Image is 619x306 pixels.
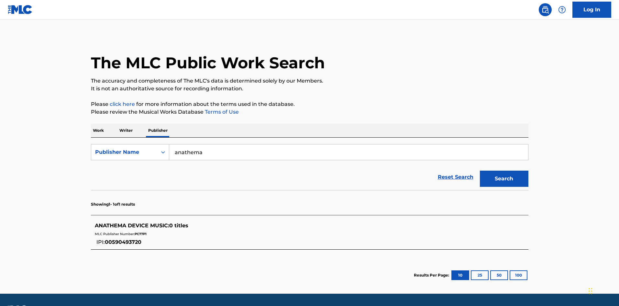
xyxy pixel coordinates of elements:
[572,2,611,18] a: Log In
[204,109,239,115] a: Terms of Use
[135,232,147,236] span: PC77P1
[558,6,566,14] img: help
[96,239,105,245] span: IPI:
[95,148,153,156] div: Publisher Name
[91,201,135,207] p: Showing 1 - 1 of 1 results
[117,124,135,137] p: Writer
[556,3,569,16] div: Help
[105,239,141,245] span: 00590493720
[91,77,528,85] p: The accuracy and completeness of The MLC's data is determined solely by our Members.
[539,3,552,16] a: Public Search
[480,171,528,187] button: Search
[91,85,528,93] p: It is not an authoritative source for recording information.
[91,124,106,137] p: Work
[435,170,477,184] a: Reset Search
[510,270,527,280] button: 100
[490,270,508,280] button: 50
[110,101,135,107] a: click here
[146,124,170,137] p: Publisher
[471,270,489,280] button: 25
[95,232,135,236] span: MLC Publisher Number:
[169,222,188,229] span: 0 titles
[587,275,619,306] iframe: Chat Widget
[451,270,469,280] button: 10
[91,100,528,108] p: Please for more information about the terms used in the database.
[95,222,169,229] span: ANATHEMA DEVICE MUSIC :
[91,53,325,73] h1: The MLC Public Work Search
[91,144,528,190] form: Search Form
[589,281,592,301] div: Drag
[91,108,528,116] p: Please review the Musical Works Database
[541,6,549,14] img: search
[414,272,451,278] p: Results Per Page:
[8,5,33,14] img: MLC Logo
